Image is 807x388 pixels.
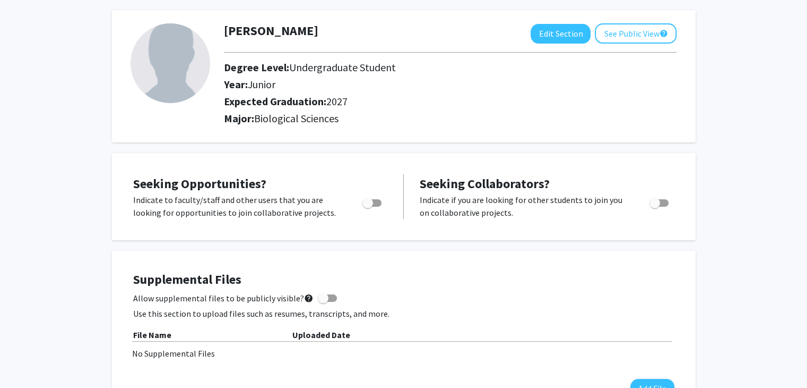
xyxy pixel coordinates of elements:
p: Use this section to upload files such as resumes, transcripts, and more. [133,307,674,320]
button: Edit Section [531,24,591,44]
div: No Supplemental Files [132,347,675,360]
iframe: Chat [8,340,45,380]
button: See Public View [595,23,676,44]
div: Toggle [645,193,674,209]
span: Undergraduate Student [289,61,396,74]
h2: Degree Level: [224,61,603,74]
img: Profile Picture [131,23,210,103]
span: 2027 [326,95,348,108]
h1: [PERSON_NAME] [224,23,318,39]
b: Uploaded Date [292,330,350,340]
div: Toggle [358,193,387,209]
span: Allow supplemental files to be publicly visible? [133,292,314,305]
h2: Year: [224,78,603,91]
span: Biological Sciences [254,112,339,125]
p: Indicate if you are looking for other students to join you on collaborative projects. [420,193,629,219]
b: File Name [133,330,171,340]
span: Junior [248,78,275,91]
mat-icon: help [304,292,314,305]
mat-icon: help [659,27,667,40]
h4: Supplemental Files [133,272,674,288]
h2: Major: [224,112,676,125]
span: Seeking Collaborators? [420,175,550,192]
span: Seeking Opportunities? [133,175,266,192]
h2: Expected Graduation: [224,95,603,108]
p: Indicate to faculty/staff and other users that you are looking for opportunities to join collabor... [133,193,342,219]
